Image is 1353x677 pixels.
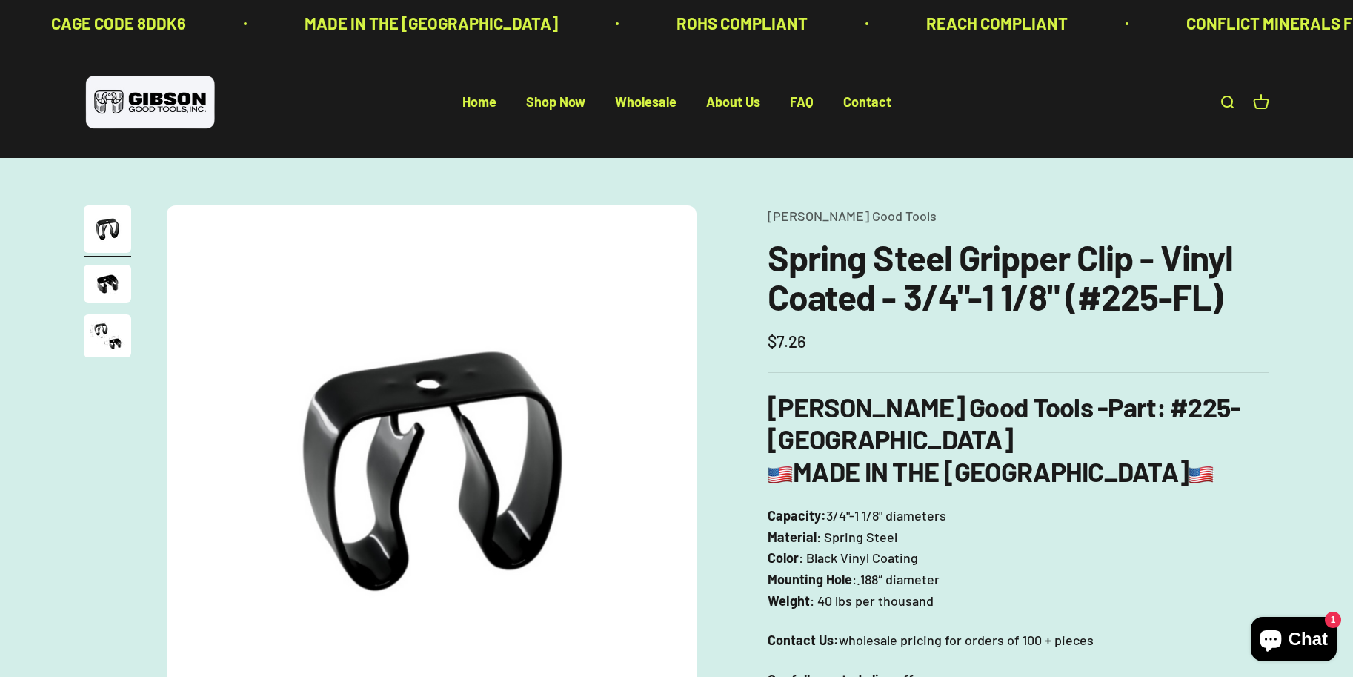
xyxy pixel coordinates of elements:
[84,265,131,307] button: Go to item 2
[706,94,760,110] a: About Us
[908,10,1049,36] p: REACH COMPLIANT
[768,549,799,566] strong: Color
[768,571,852,587] strong: Mounting Hole
[768,208,937,224] a: [PERSON_NAME] Good Tools
[84,314,131,357] img: close up of a spring steel gripper clip, tool clip, durable, secure holding, Excellent corrosion ...
[33,10,167,36] p: CAGE CODE 8DDK6
[768,507,826,524] strong: Capacity:
[615,94,676,110] a: Wholesale
[857,569,940,590] span: .188″ diameter
[84,205,131,253] img: Gripper clip, made & shipped from the USA!
[817,526,897,548] span: : Spring Steel
[790,94,814,110] a: FAQ
[1246,617,1341,665] inbox-online-store-chat: Shopify online store chat
[84,265,131,303] img: close up of a spring steel gripper clip, tool clip, durable, secure holding, Excellent corrosion ...
[768,455,1214,487] b: MADE IN THE [GEOGRAPHIC_DATA]
[84,205,131,257] button: Go to item 1
[768,632,839,648] strong: Contact Us:
[768,238,1269,317] h1: Spring Steel Gripper Clip - Vinyl Coated - 3/4"-1 1/8" (#225-FL)
[286,10,539,36] p: MADE IN THE [GEOGRAPHIC_DATA]
[810,590,934,612] span: : 40 lbs per thousand
[84,314,131,362] button: Go to item 3
[768,328,806,354] sale-price: $7.26
[768,391,1156,423] b: [PERSON_NAME] Good Tools -
[526,94,585,110] a: Shop Now
[843,94,891,110] a: Contact
[768,391,1240,455] strong: : #225-[GEOGRAPHIC_DATA]
[768,592,810,609] strong: Weight
[1108,391,1156,423] span: Part
[768,630,1269,651] p: wholesale pricing for orders of 100 + pieces
[768,505,1269,612] p: 3/4"-1 1/8" diameters
[799,547,918,569] span: : Black Vinyl Coating
[768,529,817,545] strong: Material
[852,569,857,590] span: :
[462,94,496,110] a: Home
[658,10,789,36] p: ROHS COMPLIANT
